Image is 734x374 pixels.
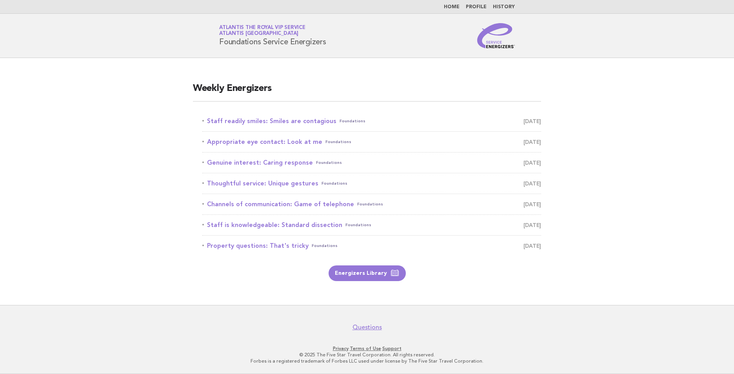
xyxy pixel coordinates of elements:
[193,82,541,102] h2: Weekly Energizers
[325,136,351,147] span: Foundations
[322,178,347,189] span: Foundations
[357,199,383,210] span: Foundations
[477,23,515,48] img: Service Energizers
[350,346,381,351] a: Terms of Use
[219,25,326,46] h1: Foundations Service Energizers
[523,220,541,231] span: [DATE]
[202,220,541,231] a: Staff is knowledgeable: Standard dissectionFoundations [DATE]
[316,157,342,168] span: Foundations
[219,25,305,36] a: Atlantis the Royal VIP ServiceAtlantis [GEOGRAPHIC_DATA]
[219,31,298,36] span: Atlantis [GEOGRAPHIC_DATA]
[523,240,541,251] span: [DATE]
[352,323,382,331] a: Questions
[523,136,541,147] span: [DATE]
[329,265,406,281] a: Energizers Library
[127,358,607,364] p: Forbes is a registered trademark of Forbes LLC used under license by The Five Star Travel Corpora...
[127,352,607,358] p: © 2025 The Five Star Travel Corporation. All rights reserved.
[382,346,402,351] a: Support
[127,345,607,352] p: · ·
[523,116,541,127] span: [DATE]
[340,116,365,127] span: Foundations
[523,157,541,168] span: [DATE]
[202,157,541,168] a: Genuine interest: Caring responseFoundations [DATE]
[312,240,338,251] span: Foundations
[202,199,541,210] a: Channels of communication: Game of telephoneFoundations [DATE]
[202,178,541,189] a: Thoughtful service: Unique gesturesFoundations [DATE]
[523,178,541,189] span: [DATE]
[345,220,371,231] span: Foundations
[523,199,541,210] span: [DATE]
[202,116,541,127] a: Staff readily smiles: Smiles are contagiousFoundations [DATE]
[444,5,460,9] a: Home
[466,5,487,9] a: Profile
[493,5,515,9] a: History
[333,346,349,351] a: Privacy
[202,136,541,147] a: Appropriate eye contact: Look at meFoundations [DATE]
[202,240,541,251] a: Property questions: That's trickyFoundations [DATE]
